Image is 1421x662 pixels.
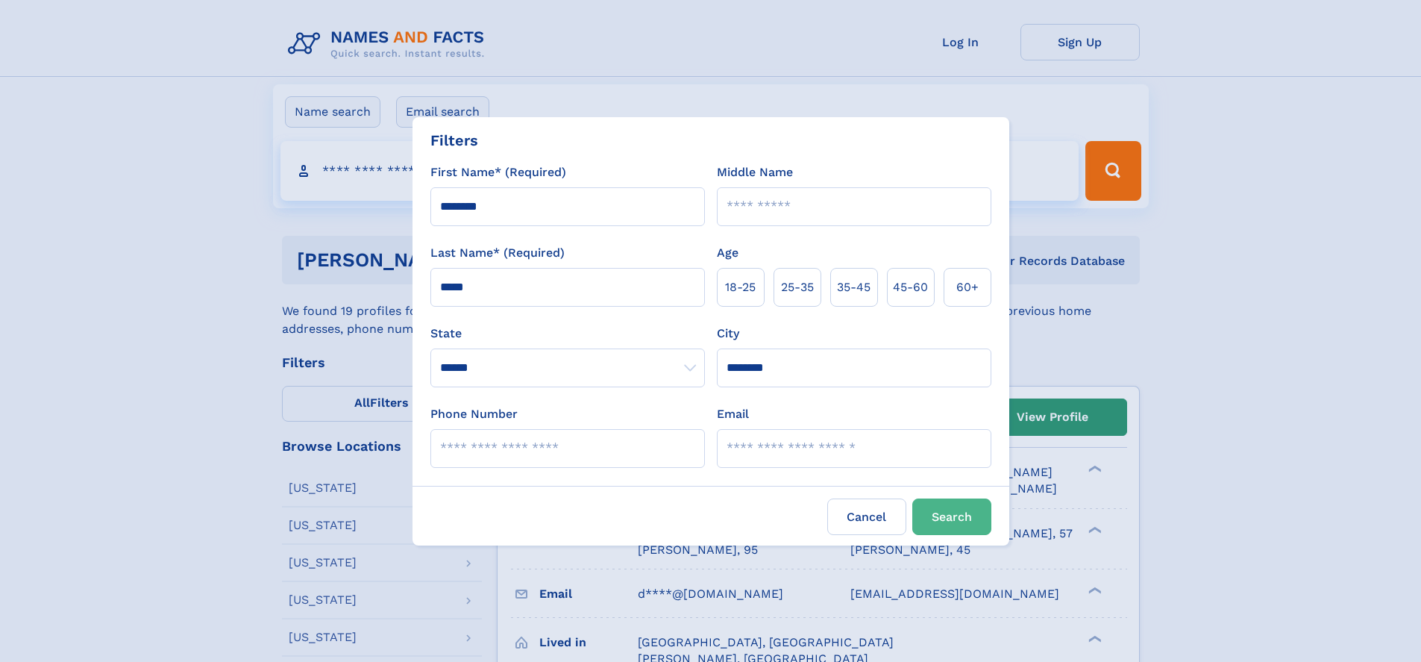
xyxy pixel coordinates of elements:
[430,163,566,181] label: First Name* (Required)
[781,278,814,296] span: 25‑35
[430,129,478,152] div: Filters
[912,499,991,535] button: Search
[837,278,871,296] span: 35‑45
[827,499,906,535] label: Cancel
[430,244,565,262] label: Last Name* (Required)
[717,244,738,262] label: Age
[956,278,979,296] span: 60+
[717,405,749,423] label: Email
[717,325,739,343] label: City
[717,163,793,181] label: Middle Name
[430,325,705,343] label: State
[893,278,928,296] span: 45‑60
[725,278,756,296] span: 18‑25
[430,405,518,423] label: Phone Number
